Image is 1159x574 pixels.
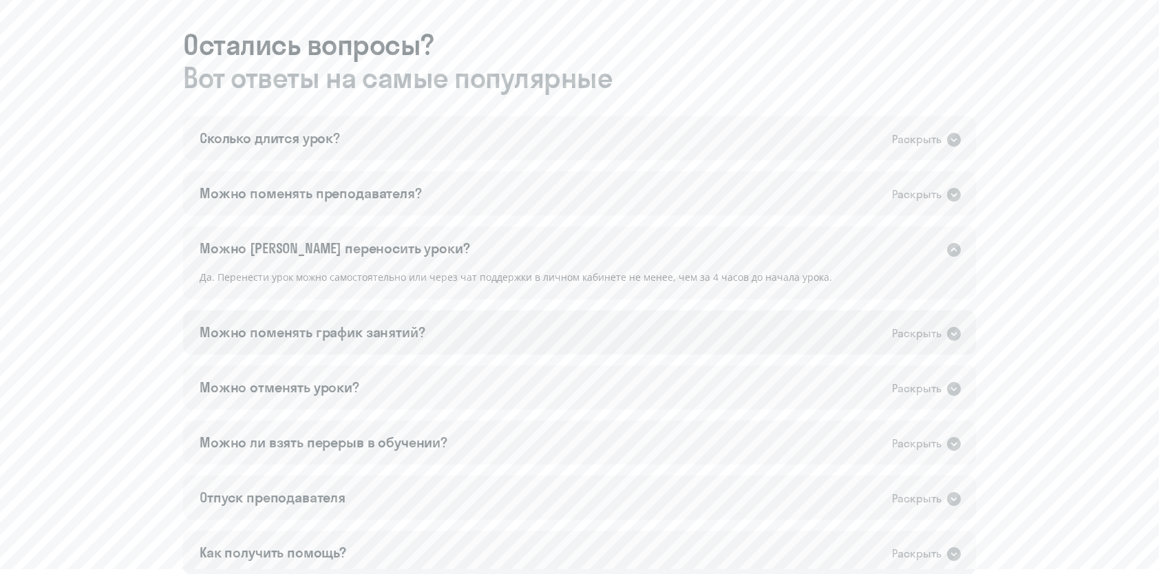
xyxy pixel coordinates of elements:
div: Можно поменять преподавателя? [200,184,422,203]
div: Можно [PERSON_NAME] переносить уроки? [200,239,469,258]
div: Можно поменять график занятий? [200,323,425,342]
div: Раскрыть [892,435,942,452]
div: Можно отменять уроки? [200,378,359,397]
div: Отпуск преподавателя [200,488,345,507]
div: Сколько длится урок? [200,129,340,148]
div: Раскрыть [892,131,942,148]
span: Вот ответы на самые популярные [183,61,976,94]
h3: Остались вопросы? [183,28,976,94]
div: Раскрыть [892,186,942,203]
div: Раскрыть [892,545,942,562]
div: Да. Перенести урок можно самостоятельно или через чат поддержки в личном кабинете не менее, чем з... [183,269,976,299]
div: Как получить помощь? [200,543,346,562]
div: Раскрыть [892,490,942,507]
div: Раскрыть [892,380,942,397]
div: Можно ли взять перерыв в обучении? [200,433,447,452]
div: Раскрыть [892,325,942,342]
